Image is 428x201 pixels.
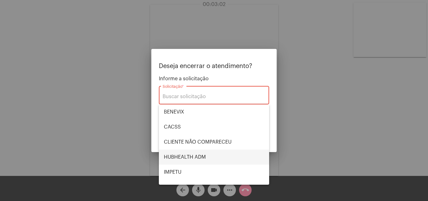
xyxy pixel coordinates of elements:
[164,150,264,165] span: HUBHEALTH ADM
[159,76,269,82] span: Informe a solicitação
[164,135,264,150] span: CLIENTE NÃO COMPARECEU
[163,94,265,99] input: Buscar solicitação
[164,180,264,195] span: MAXIMED
[164,119,264,135] span: CACSS
[164,165,264,180] span: IMPETU
[159,63,269,70] p: Deseja encerrar o atendimento?
[164,104,264,119] span: BENEVIX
